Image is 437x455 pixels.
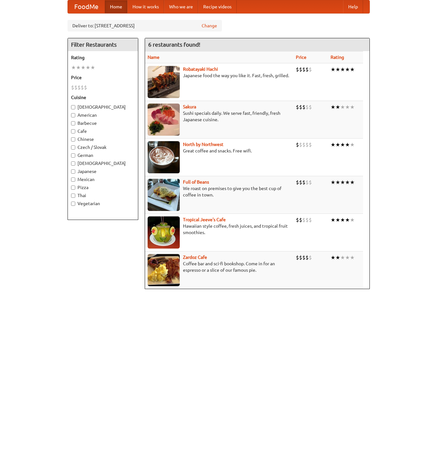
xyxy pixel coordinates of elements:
ng-pluralize: 6 restaurants found! [148,41,200,48]
li: $ [305,141,309,148]
a: Help [343,0,363,13]
img: north.jpg [148,141,180,173]
li: $ [302,216,305,223]
input: Chinese [71,137,75,141]
h5: Price [71,74,135,81]
li: ★ [331,141,335,148]
label: Vegetarian [71,200,135,207]
li: $ [299,66,302,73]
li: $ [71,84,74,91]
label: Thai [71,192,135,199]
a: Zardoz Cafe [183,255,207,260]
li: $ [302,104,305,111]
a: Change [202,23,217,29]
li: ★ [345,104,350,111]
li: $ [296,254,299,261]
li: ★ [335,66,340,73]
li: $ [84,84,87,91]
p: Japanese food the way you like it. Fast, fresh, grilled. [148,72,291,79]
li: ★ [345,141,350,148]
li: $ [305,66,309,73]
a: Home [105,0,127,13]
input: German [71,153,75,158]
li: ★ [350,141,355,148]
li: ★ [350,254,355,261]
p: We roast on premises to give you the best cup of coffee in town. [148,185,291,198]
li: ★ [345,179,350,186]
li: ★ [86,64,90,71]
a: Tropical Jeeve's Cafe [183,217,226,222]
p: Coffee bar and sci-fi bookshop. Come in for an espresso or a slice of our famous pie. [148,260,291,273]
a: Rating [331,55,344,60]
input: Vegetarian [71,202,75,206]
li: ★ [340,141,345,148]
a: Recipe videos [198,0,237,13]
li: $ [309,254,312,261]
img: jeeves.jpg [148,216,180,249]
label: American [71,112,135,118]
h5: Cuisine [71,94,135,101]
li: ★ [331,216,335,223]
h4: Filter Restaurants [68,38,138,51]
a: North by Northwest [183,142,223,147]
li: $ [296,104,299,111]
label: Chinese [71,136,135,142]
label: [DEMOGRAPHIC_DATA] [71,160,135,167]
li: $ [299,254,302,261]
li: ★ [331,254,335,261]
li: ★ [335,216,340,223]
a: Name [148,55,159,60]
input: Czech / Slovak [71,145,75,150]
li: ★ [345,216,350,223]
label: Mexican [71,176,135,183]
img: robatayaki.jpg [148,66,180,98]
a: Robatayaki Hachi [183,67,218,72]
label: Japanese [71,168,135,175]
input: Japanese [71,169,75,174]
li: ★ [345,66,350,73]
p: Hawaiian style coffee, fresh juices, and tropical fruit smoothies. [148,223,291,236]
li: $ [305,254,309,261]
h5: Rating [71,54,135,61]
li: ★ [350,179,355,186]
input: Barbecue [71,121,75,125]
li: $ [309,66,312,73]
li: $ [74,84,77,91]
label: German [71,152,135,159]
input: [DEMOGRAPHIC_DATA] [71,105,75,109]
li: ★ [340,104,345,111]
input: American [71,113,75,117]
li: ★ [335,141,340,148]
li: $ [309,141,312,148]
li: $ [305,104,309,111]
li: $ [296,66,299,73]
label: Pizza [71,184,135,191]
li: ★ [340,216,345,223]
li: $ [302,254,305,261]
a: Sakura [183,104,196,109]
li: ★ [350,104,355,111]
li: $ [309,179,312,186]
a: FoodMe [68,0,105,13]
img: sakura.jpg [148,104,180,136]
li: $ [296,179,299,186]
li: ★ [335,104,340,111]
li: ★ [350,216,355,223]
li: ★ [331,66,335,73]
b: Full of Beans [183,179,209,185]
li: $ [302,179,305,186]
li: ★ [71,64,76,71]
li: ★ [331,104,335,111]
input: Pizza [71,186,75,190]
li: ★ [90,64,95,71]
li: ★ [350,66,355,73]
li: $ [309,104,312,111]
li: ★ [335,179,340,186]
div: Deliver to: [STREET_ADDRESS] [68,20,222,32]
li: $ [305,216,309,223]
